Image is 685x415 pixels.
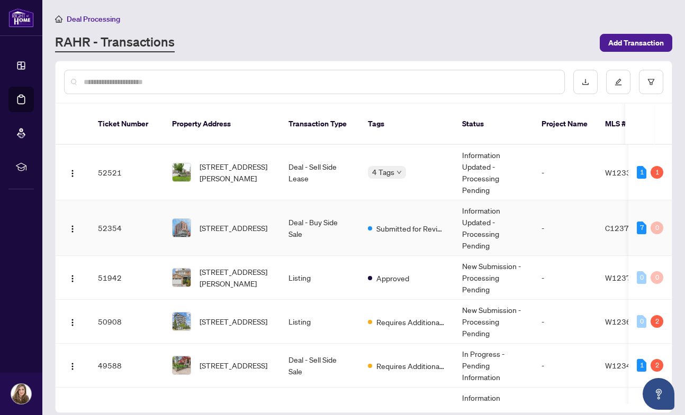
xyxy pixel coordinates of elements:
[173,269,191,287] img: thumbnail-img
[68,225,77,233] img: Logo
[173,219,191,237] img: thumbnail-img
[454,145,533,200] td: Information Updated - Processing Pending
[372,166,394,178] span: 4 Tags
[280,344,359,388] td: Deal - Sell Side Sale
[533,145,597,200] td: -
[64,313,81,330] button: Logo
[200,266,272,289] span: [STREET_ADDRESS][PERSON_NAME]
[606,70,630,94] button: edit
[639,70,663,94] button: filter
[605,168,650,177] span: W12332365
[605,273,650,282] span: W12375648
[173,163,191,181] img: thumbnail-img
[637,222,646,234] div: 7
[68,318,77,327] img: Logo
[64,269,81,286] button: Logo
[8,8,34,27] img: logo
[280,256,359,300] td: Listing
[376,360,445,372] span: Requires Additional Docs
[533,300,597,344] td: -
[164,104,280,145] th: Property Address
[68,169,77,178] img: Logo
[68,362,77,371] img: Logo
[647,78,655,86] span: filter
[64,219,81,236] button: Logo
[376,272,409,284] span: Approved
[637,166,646,179] div: 1
[89,145,164,200] td: 52521
[89,104,164,145] th: Ticket Number
[280,200,359,256] td: Deal - Buy Side Sale
[651,359,663,372] div: 2
[280,145,359,200] td: Deal - Sell Side Lease
[454,200,533,256] td: Information Updated - Processing Pending
[637,271,646,284] div: 0
[64,164,81,181] button: Logo
[89,200,164,256] td: 52354
[67,14,120,24] span: Deal Processing
[68,274,77,283] img: Logo
[454,344,533,388] td: In Progress - Pending Information
[454,104,533,145] th: Status
[533,256,597,300] td: -
[600,34,672,52] button: Add Transaction
[280,104,359,145] th: Transaction Type
[89,300,164,344] td: 50908
[173,356,191,374] img: thumbnail-img
[200,222,267,234] span: [STREET_ADDRESS]
[605,317,650,326] span: W12360042
[454,300,533,344] td: New Submission - Processing Pending
[651,315,663,328] div: 2
[55,33,175,52] a: RAHR - Transactions
[582,78,589,86] span: download
[200,316,267,327] span: [STREET_ADDRESS]
[533,344,597,388] td: -
[533,104,597,145] th: Project Name
[89,256,164,300] td: 51942
[608,34,664,51] span: Add Transaction
[637,315,646,328] div: 0
[396,170,402,175] span: down
[637,359,646,372] div: 1
[359,104,454,145] th: Tags
[200,161,272,184] span: [STREET_ADDRESS][PERSON_NAME]
[11,384,31,404] img: Profile Icon
[55,15,62,23] span: home
[89,344,164,388] td: 49588
[597,104,660,145] th: MLS #
[573,70,598,94] button: download
[454,256,533,300] td: New Submission - Processing Pending
[173,312,191,330] img: thumbnail-img
[280,300,359,344] td: Listing
[651,271,663,284] div: 0
[376,223,445,234] span: Submitted for Review
[605,361,650,370] span: W12342989
[651,166,663,179] div: 1
[643,378,674,410] button: Open asap
[64,357,81,374] button: Logo
[615,78,622,86] span: edit
[200,359,267,371] span: [STREET_ADDRESS]
[605,223,648,233] span: C12373015
[533,200,597,256] td: -
[376,316,445,328] span: Requires Additional Docs
[651,222,663,234] div: 0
